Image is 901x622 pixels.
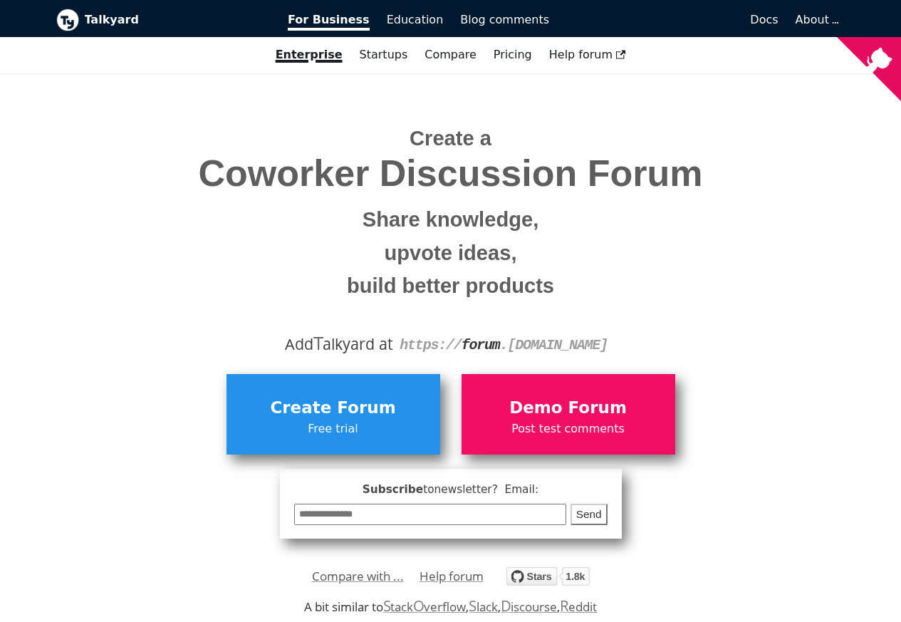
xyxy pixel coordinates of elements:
a: StackOverflow [383,598,467,615]
a: Reddit [560,598,597,615]
a: Star debiki/talkyard on GitHub [506,569,590,590]
a: Enterprise [267,43,351,67]
div: Add alkyard at [67,332,835,356]
span: T [313,330,323,356]
a: Slack [469,598,497,615]
span: Coworker Discussion Forum [67,153,835,194]
small: upvote ideas, [67,237,835,270]
strong: forum [462,337,500,353]
a: Docs [558,8,787,32]
span: Subscribe [294,481,608,499]
span: Create Forum [234,395,433,422]
span: Blog comments [460,13,549,26]
a: Talkyard logoTalkyard [56,9,269,31]
a: Education [378,8,452,32]
span: For Business [288,13,370,31]
a: Blog comments [452,8,558,32]
a: Compare with ... [312,566,404,587]
span: Post test comments [469,420,668,438]
code: https:// . [DOMAIN_NAME] [400,337,608,353]
span: Docs [750,13,778,26]
span: D [501,596,511,616]
a: Help forum [541,43,635,67]
span: O [413,596,425,616]
a: For Business [279,8,378,32]
span: R [560,596,569,616]
a: Compare [425,48,476,61]
a: Demo ForumPost test comments [462,374,675,454]
span: Demo Forum [469,395,668,422]
b: Talkyard [85,11,269,29]
span: S [469,596,476,616]
a: Help forum [420,566,484,587]
a: Discourse [501,598,557,615]
span: Create a [410,127,491,150]
span: to newsletter ? Email: [423,483,538,496]
span: Help forum [549,48,626,61]
span: S [383,596,391,616]
small: build better products [67,269,835,303]
a: Pricing [485,43,541,67]
button: Send [571,504,608,526]
a: Create ForumFree trial [226,374,440,454]
a: About [796,13,837,26]
a: Startups [351,43,417,67]
img: Talkyard logo [56,9,79,31]
span: Free trial [234,420,433,438]
img: talkyard.svg [506,567,590,586]
small: Share knowledge, [67,203,835,237]
span: Education [387,13,444,26]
